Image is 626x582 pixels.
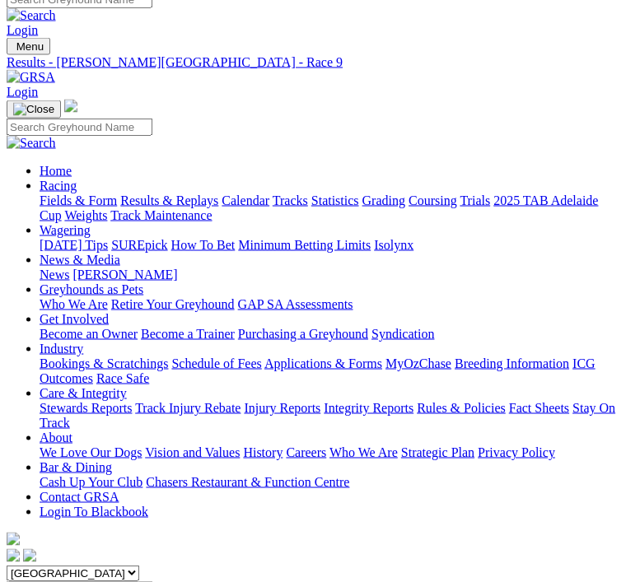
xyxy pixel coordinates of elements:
[243,445,283,459] a: History
[40,238,619,253] div: Wagering
[110,208,212,222] a: Track Maintenance
[509,401,569,415] a: Fact Sheets
[40,356,168,370] a: Bookings & Scratchings
[7,136,56,151] img: Search
[460,193,490,207] a: Trials
[40,179,77,193] a: Racing
[145,445,240,459] a: Vision and Values
[329,445,398,459] a: Who We Are
[264,356,382,370] a: Applications & Forms
[40,297,108,311] a: Who We Are
[120,193,218,207] a: Results & Replays
[362,193,405,207] a: Grading
[7,119,152,136] input: Search
[40,460,112,474] a: Bar & Dining
[238,297,353,311] a: GAP SA Assessments
[478,445,555,459] a: Privacy Policy
[324,401,413,415] a: Integrity Reports
[40,356,619,386] div: Industry
[417,401,506,415] a: Rules & Policies
[371,327,434,341] a: Syndication
[40,327,138,341] a: Become an Owner
[40,327,619,342] div: Get Involved
[40,386,127,400] a: Care & Integrity
[23,549,36,562] img: twitter.svg
[135,401,241,415] a: Track Injury Rebate
[286,445,326,459] a: Careers
[40,505,148,519] a: Login To Blackbook
[40,268,69,282] a: News
[385,356,451,370] a: MyOzChase
[7,38,50,55] button: Toggle navigation
[7,549,20,562] img: facebook.svg
[40,164,72,178] a: Home
[40,193,598,222] a: 2025 TAB Adelaide Cup
[64,208,107,222] a: Weights
[64,100,77,113] img: logo-grsa-white.png
[40,401,132,415] a: Stewards Reports
[40,312,109,326] a: Get Involved
[171,238,236,252] a: How To Bet
[7,8,56,23] img: Search
[40,253,120,267] a: News & Media
[244,401,320,415] a: Injury Reports
[374,238,413,252] a: Isolynx
[40,475,142,489] a: Cash Up Your Club
[40,282,143,296] a: Greyhounds as Pets
[409,193,457,207] a: Coursing
[40,475,619,490] div: Bar & Dining
[7,70,55,85] img: GRSA
[7,23,38,37] a: Login
[40,193,619,223] div: Racing
[40,490,119,504] a: Contact GRSA
[273,193,308,207] a: Tracks
[146,475,349,489] a: Chasers Restaurant & Function Centre
[40,401,615,430] a: Stay On Track
[40,268,619,282] div: News & Media
[222,193,269,207] a: Calendar
[40,431,72,445] a: About
[40,401,619,431] div: Care & Integrity
[40,445,142,459] a: We Love Our Dogs
[40,297,619,312] div: Greyhounds as Pets
[40,223,91,237] a: Wagering
[401,445,474,459] a: Strategic Plan
[40,238,108,252] a: [DATE] Tips
[455,356,569,370] a: Breeding Information
[238,327,368,341] a: Purchasing a Greyhound
[40,342,83,356] a: Industry
[72,268,177,282] a: [PERSON_NAME]
[16,40,44,53] span: Menu
[13,103,54,116] img: Close
[111,238,167,252] a: SUREpick
[7,533,20,546] img: logo-grsa-white.png
[40,193,117,207] a: Fields & Form
[96,371,149,385] a: Race Safe
[238,238,371,252] a: Minimum Betting Limits
[111,297,235,311] a: Retire Your Greyhound
[311,193,359,207] a: Statistics
[7,85,38,99] a: Login
[141,327,235,341] a: Become a Trainer
[40,356,596,385] a: ICG Outcomes
[40,445,619,460] div: About
[7,100,61,119] button: Toggle navigation
[7,55,619,70] a: Results - [PERSON_NAME][GEOGRAPHIC_DATA] - Race 9
[171,356,261,370] a: Schedule of Fees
